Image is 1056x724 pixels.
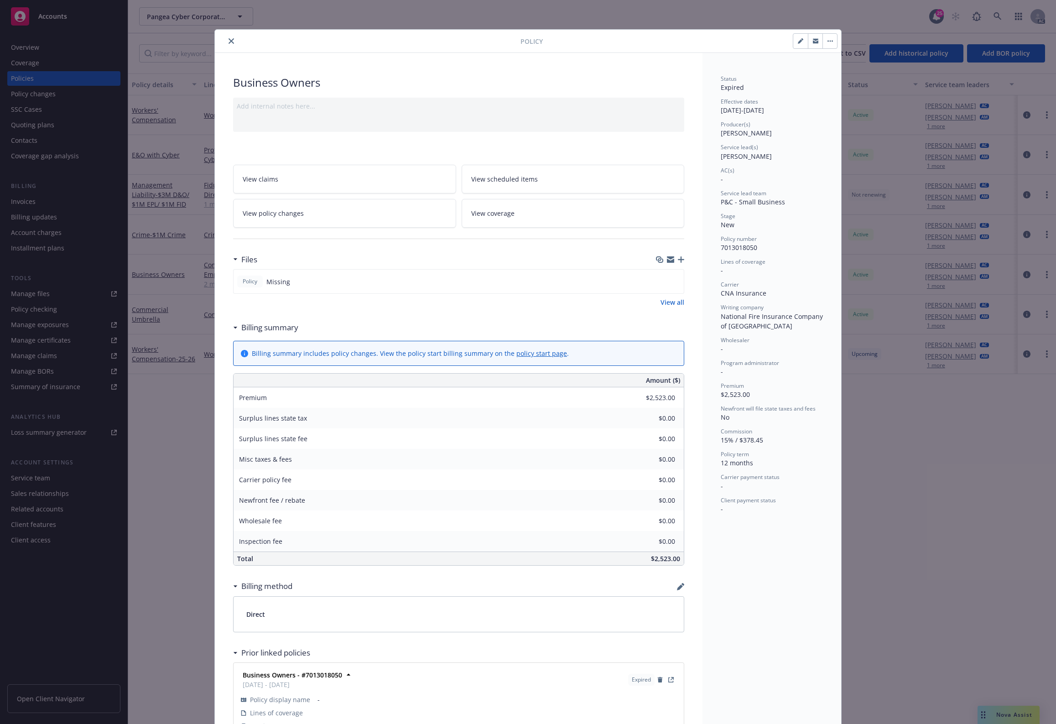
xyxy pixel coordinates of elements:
input: 0.00 [621,494,681,507]
span: $2,523.00 [651,554,680,563]
span: Total [237,554,253,563]
span: AC(s) [721,167,734,174]
a: View coverage [462,199,685,228]
span: Surplus lines state tax [239,414,307,422]
span: Carrier [721,281,739,288]
span: Effective dates [721,98,758,105]
input: 0.00 [621,535,681,548]
span: - [721,175,723,183]
span: Lines of coverage [721,258,765,266]
div: [DATE] - [DATE] [721,98,823,115]
span: Policy term [721,450,749,458]
span: Missing [266,277,290,286]
input: 0.00 [621,473,681,487]
span: Commission [721,427,752,435]
span: Inspection fee [239,537,282,546]
a: View claims [233,165,456,193]
span: Premium [721,382,744,390]
div: - [721,266,823,275]
span: Premium [239,393,267,402]
span: Client payment status [721,496,776,504]
span: $2,523.00 [721,390,750,399]
span: Newfront will file state taxes and fees [721,405,816,412]
span: Policy [241,277,259,286]
span: 12 months [721,458,753,467]
h3: Prior linked policies [241,647,310,659]
span: Newfront fee / rebate [239,496,305,505]
a: policy start page [516,349,567,358]
span: - [721,344,723,353]
span: Surplus lines state fee [239,434,307,443]
span: Carrier policy fee [239,475,291,484]
span: View coverage [471,208,515,218]
input: 0.00 [621,514,681,528]
div: Files [233,254,257,266]
a: View scheduled items [462,165,685,193]
div: Direct [234,597,684,632]
strong: Business Owners - #7013018050 [243,671,342,679]
div: Billing summary [233,322,298,333]
span: Writing company [721,303,764,311]
span: Stage [721,212,735,220]
span: Carrier payment status [721,473,780,481]
span: Status [721,75,737,83]
span: View policy changes [243,208,304,218]
h3: Files [241,254,257,266]
div: Add internal notes here... [237,101,681,111]
span: Policy [520,36,543,46]
span: - [721,367,723,376]
div: Business Owners [233,75,684,90]
span: Service lead(s) [721,143,758,151]
span: Service lead team [721,189,766,197]
a: View policy changes [233,199,456,228]
span: No [721,413,729,422]
input: 0.00 [621,432,681,446]
span: View claims [243,174,278,184]
input: 0.00 [621,391,681,405]
span: Policy display name [250,695,310,704]
input: 0.00 [621,453,681,466]
span: - [721,505,723,513]
input: 0.00 [621,411,681,425]
span: CNA Insurance [721,289,766,297]
span: View scheduled items [471,174,538,184]
span: Lines of coverage [250,708,303,718]
span: Producer(s) [721,120,750,128]
span: Policy number [721,235,757,243]
span: [DATE] - [DATE] [243,680,342,689]
span: Wholesaler [721,336,749,344]
span: National Fire Insurance Company of [GEOGRAPHIC_DATA] [721,312,825,330]
span: [PERSON_NAME] [721,129,772,137]
span: New [721,220,734,229]
div: Prior linked policies [233,647,310,659]
span: 15% / $378.45 [721,436,763,444]
span: [PERSON_NAME] [721,152,772,161]
h3: Billing method [241,580,292,592]
div: Billing method [233,580,292,592]
span: Amount ($) [646,375,680,385]
a: View all [661,297,684,307]
span: 7013018050 [721,243,757,252]
span: Program administrator [721,359,779,367]
span: P&C - Small Business [721,198,785,206]
h3: Billing summary [241,322,298,333]
a: View Policy [666,674,676,685]
span: Expired [632,676,651,684]
div: Billing summary includes policy changes. View the policy start billing summary on the . [252,349,569,358]
span: Expired [721,83,744,92]
span: - [721,482,723,490]
span: Misc taxes & fees [239,455,292,464]
span: - [317,695,676,704]
button: close [226,36,237,47]
span: Wholesale fee [239,516,282,525]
